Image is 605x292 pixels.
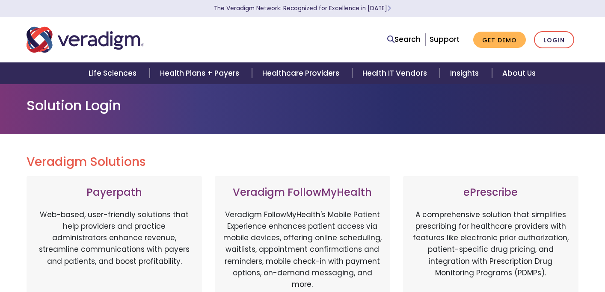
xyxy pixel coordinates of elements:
[223,209,382,290] p: Veradigm FollowMyHealth's Mobile Patient Experience enhances patient access via mobile devices, o...
[412,186,570,199] h3: ePrescribe
[150,62,252,84] a: Health Plans + Payers
[27,26,144,54] img: Veradigm logo
[223,186,382,199] h3: Veradigm FollowMyHealth
[35,186,193,199] h3: Payerpath
[440,62,492,84] a: Insights
[214,4,391,12] a: The Veradigm Network: Recognized for Excellence in [DATE]Learn More
[27,97,578,114] h1: Solution Login
[492,62,546,84] a: About Us
[387,4,391,12] span: Learn More
[430,34,460,44] a: Support
[252,62,352,84] a: Healthcare Providers
[534,31,574,49] a: Login
[352,62,440,84] a: Health IT Vendors
[473,32,526,48] a: Get Demo
[78,62,149,84] a: Life Sciences
[27,155,578,169] h2: Veradigm Solutions
[387,34,421,45] a: Search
